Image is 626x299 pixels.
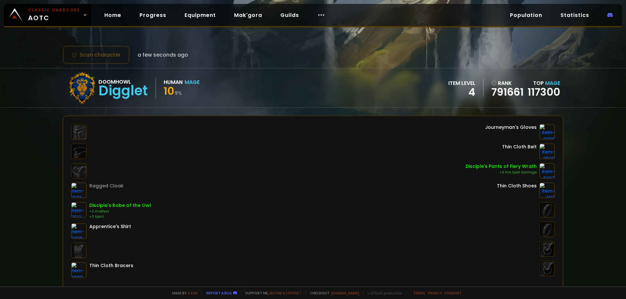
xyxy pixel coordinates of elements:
a: Mak'gora [229,8,267,22]
img: item-2960 [539,124,555,140]
span: Made by [168,291,198,295]
a: Home [99,8,127,22]
a: a fan [188,291,198,295]
img: item-1372 [71,183,87,198]
small: 9 % [175,90,182,96]
span: v. d752d5 - production [363,291,402,295]
img: item-6267 [539,163,555,179]
img: item-3600 [71,262,87,278]
div: item level [448,79,475,87]
div: rank [491,79,524,87]
div: Doomhowl [98,78,148,86]
img: item-6512 [71,202,87,218]
img: item-3599 [539,143,555,159]
div: Disciple's Pants of Fiery Wrath [466,163,537,170]
div: Apprentice's Shirt [89,223,131,230]
a: Guilds [275,8,304,22]
div: Disciple's Robe of the Owl [89,202,151,209]
span: 10 [164,84,174,98]
span: Mage [545,79,560,87]
a: 117300 [528,85,560,99]
a: Privacy [428,291,442,295]
a: Classic HardcoreAOTC [4,4,91,26]
a: Statistics [555,8,594,22]
div: Journeyman's Gloves [485,124,537,131]
div: Human [164,78,183,86]
div: Thin Cloth Belt [502,143,537,150]
a: Terms [413,291,425,295]
span: Checkout [306,291,359,295]
span: a few seconds ago [138,51,188,59]
div: +3 Fire Spell Damage [466,170,537,175]
div: Mage [185,78,200,86]
div: +2 Spirit [89,214,151,219]
small: Classic Hardcore [28,7,80,13]
a: Progress [134,8,171,22]
a: [DOMAIN_NAME] [331,291,359,295]
div: Digglet [98,86,148,96]
a: Equipment [179,8,221,22]
div: Top [528,79,560,87]
div: Ragged Cloak [89,183,124,189]
div: Thin Cloth Bracers [89,262,133,269]
a: Population [505,8,547,22]
img: item-6096 [71,223,87,239]
a: Buy me a coffee [270,291,302,295]
div: Thin Cloth Shoes [497,183,537,189]
span: AOTC [28,7,80,23]
div: 4 [448,87,475,97]
a: 791661 [491,87,524,97]
span: Support me, [241,291,302,295]
button: Scan character [63,46,130,64]
a: Consent [444,291,462,295]
a: Report a bug [206,291,232,295]
div: +2 Intellect [89,209,151,214]
img: item-2117 [539,183,555,198]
